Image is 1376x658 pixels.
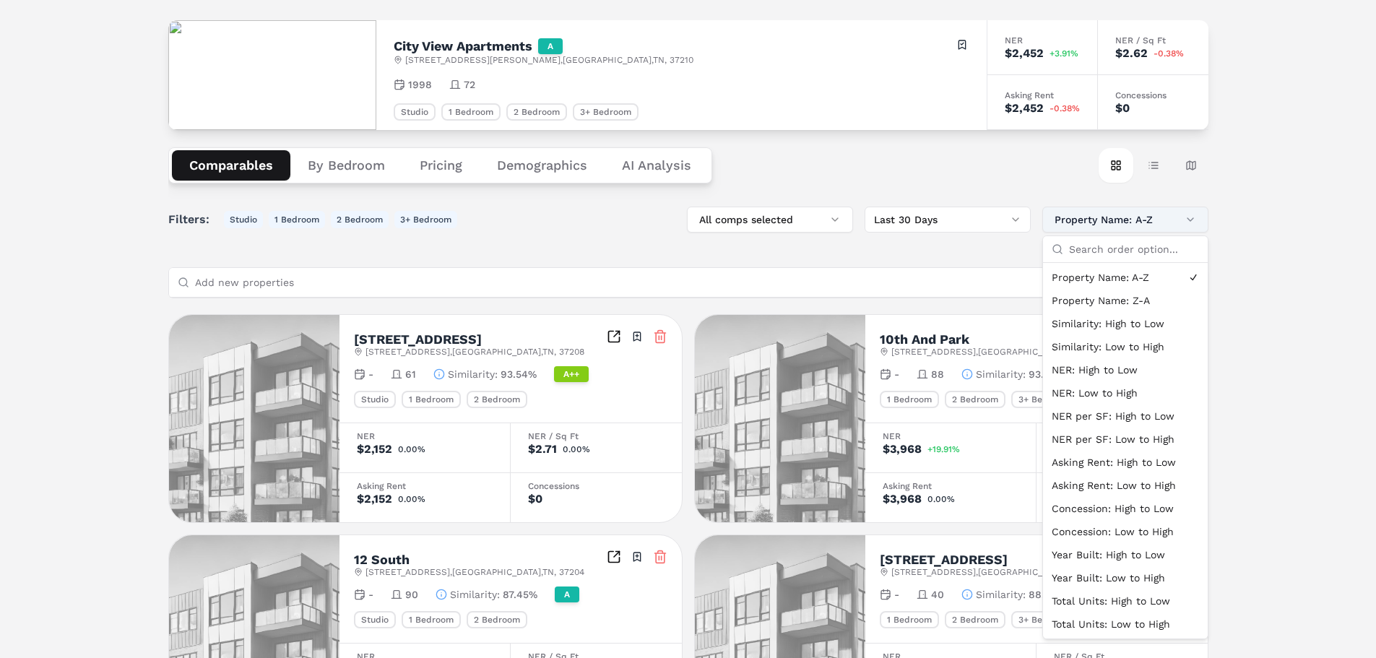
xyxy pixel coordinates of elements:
[506,103,567,121] div: 2 Bedroom
[464,77,475,92] span: 72
[1046,474,1205,497] div: Asking Rent: Low to High
[538,38,563,54] div: A
[1050,49,1078,58] span: +3.91%
[883,493,922,505] div: $3,968
[224,211,263,228] button: Studio
[354,333,482,346] h2: [STREET_ADDRESS]
[354,553,410,566] h2: 12 South
[1046,589,1205,612] div: Total Units: High to Low
[945,391,1005,408] div: 2 Bedroom
[467,391,527,408] div: 2 Bedroom
[1011,391,1077,408] div: 3+ Bedroom
[1029,367,1065,381] span: 93.94%
[1011,611,1077,628] div: 3+ Bedroom
[405,367,416,381] span: 61
[402,611,461,628] div: 1 Bedroom
[554,366,589,382] div: A++
[503,587,537,602] span: 87.45%
[880,611,939,628] div: 1 Bedroom
[1154,49,1184,58] span: -0.38%
[368,367,373,381] span: -
[450,587,500,602] span: Similarity :
[1046,497,1205,520] div: Concession: High to Low
[931,587,944,602] span: 40
[976,367,1026,381] span: Similarity :
[883,432,1018,441] div: NER
[357,432,493,441] div: NER
[331,211,389,228] button: 2 Bedroom
[1069,236,1199,262] input: Search order option...
[687,207,853,233] button: All comps selected
[402,150,480,181] button: Pricing
[398,445,425,454] span: 0.00%
[405,587,418,602] span: 90
[605,150,709,181] button: AI Analysis
[357,443,392,455] div: $2,152
[931,367,944,381] span: 88
[365,566,584,578] span: [STREET_ADDRESS] , [GEOGRAPHIC_DATA] , TN , 37204
[1050,104,1080,113] span: -0.38%
[1029,587,1065,602] span: 88.38%
[357,493,392,505] div: $2,152
[1046,335,1205,358] div: Similarity: Low to High
[1046,358,1205,381] div: NER: High to Low
[1046,381,1205,404] div: NER: Low to High
[880,391,939,408] div: 1 Bedroom
[1046,543,1205,566] div: Year Built: High to Low
[894,367,899,381] span: -
[501,367,537,381] span: 93.54%
[883,482,1018,490] div: Asking Rent
[398,495,425,503] span: 0.00%
[1046,428,1205,451] div: NER per SF: Low to High
[927,495,955,503] span: 0.00%
[269,211,325,228] button: 1 Bedroom
[528,432,665,441] div: NER / Sq Ft
[1046,266,1205,289] div: Property Name: A-Z
[607,550,621,564] a: Inspect Comparables
[1005,36,1080,45] div: NER
[607,329,621,344] a: Inspect Comparables
[448,367,498,381] span: Similarity :
[1005,91,1080,100] div: Asking Rent
[1046,289,1205,312] div: Property Name: Z-A
[480,150,605,181] button: Demographics
[354,391,396,408] div: Studio
[1046,312,1205,335] div: Similarity: High to Low
[168,211,218,228] span: Filters:
[555,586,579,602] div: A
[976,587,1026,602] span: Similarity :
[1046,520,1205,543] div: Concession: Low to High
[1046,404,1205,428] div: NER per SF: High to Low
[394,40,532,53] h2: City View Apartments
[1115,91,1191,100] div: Concessions
[1046,566,1205,589] div: Year Built: Low to High
[528,482,665,490] div: Concessions
[195,268,1050,297] input: Add new properties
[1042,207,1208,233] button: Property Name: A-Z
[172,150,290,181] button: Comparables
[1005,103,1044,114] div: $2,452
[441,103,501,121] div: 1 Bedroom
[394,211,457,228] button: 3+ Bedroom
[1115,48,1148,59] div: $2.62
[290,150,402,181] button: By Bedroom
[880,553,1008,566] h2: [STREET_ADDRESS]
[405,54,693,66] span: [STREET_ADDRESS][PERSON_NAME] , [GEOGRAPHIC_DATA] , TN , 37210
[927,445,960,454] span: +19.91%
[402,391,461,408] div: 1 Bedroom
[365,346,584,358] span: [STREET_ADDRESS] , [GEOGRAPHIC_DATA] , TN , 37208
[891,566,1109,578] span: [STREET_ADDRESS] , [GEOGRAPHIC_DATA] , TN , 37212
[408,77,432,92] span: 1998
[945,611,1005,628] div: 2 Bedroom
[883,443,922,455] div: $3,968
[1046,612,1205,636] div: Total Units: Low to High
[528,443,557,455] div: $2.71
[528,493,542,505] div: $0
[354,611,396,628] div: Studio
[894,587,899,602] span: -
[1115,103,1130,114] div: $0
[1005,48,1044,59] div: $2,452
[394,103,436,121] div: Studio
[357,482,493,490] div: Asking Rent
[1046,451,1205,474] div: Asking Rent: High to Low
